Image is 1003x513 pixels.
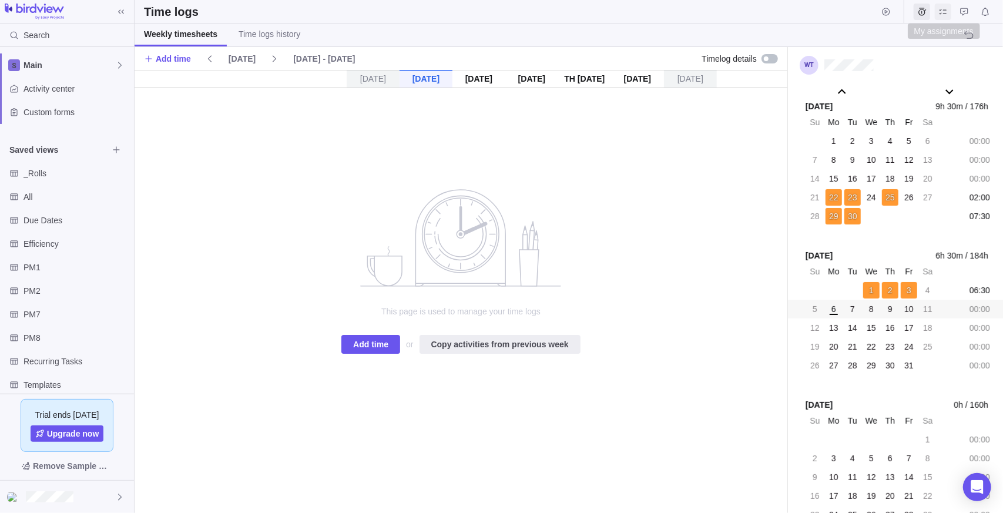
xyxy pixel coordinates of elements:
[829,360,838,371] span: 27
[829,490,838,502] span: 17
[867,322,876,334] span: 15
[806,399,833,411] span: [DATE]
[35,409,99,421] span: Trial ends [DATE]
[239,28,300,40] span: Time logs history
[923,192,932,203] span: 27
[848,471,857,483] span: 11
[907,135,911,147] span: 5
[869,303,874,315] span: 8
[967,450,993,467] div: 00:00
[810,210,820,222] span: 28
[923,341,932,353] span: 25
[925,452,930,464] span: 8
[869,135,874,147] span: 3
[935,4,951,20] span: My assignments
[967,170,993,187] div: 00:00
[831,154,836,166] span: 8
[24,238,129,250] span: Efficiency
[956,9,972,18] a: Approval requests
[967,133,993,149] div: 00:00
[452,70,505,88] div: [DATE]
[904,154,914,166] span: 12
[807,114,823,130] div: Su
[914,4,930,20] span: Time logs
[967,189,993,206] div: 02:00
[869,452,874,464] span: 5
[826,114,842,130] div: Mo
[888,284,893,296] span: 2
[848,341,857,353] span: 21
[144,4,199,20] h2: Time logs
[813,303,817,315] span: 5
[867,360,876,371] span: 29
[420,335,581,354] span: Copy activities from previous week
[920,413,936,429] div: Sa
[347,70,400,88] div: [DATE]
[807,263,823,280] div: Su
[885,341,895,353] span: 23
[914,26,974,36] div: My assignments
[31,425,104,442] span: Upgrade now
[353,337,388,351] span: Add time
[923,154,932,166] span: 13
[925,284,930,296] span: 4
[505,70,558,88] div: [DATE]
[24,261,129,273] span: PM1
[925,434,930,445] span: 1
[24,191,129,203] span: All
[343,306,578,317] span: This page is used to manage your time logs
[882,413,898,429] div: Th
[810,192,820,203] span: 21
[431,337,569,351] span: Copy activities from previous week
[826,413,842,429] div: Mo
[810,322,820,334] span: 12
[907,452,911,464] span: 7
[923,322,932,334] span: 18
[24,83,129,95] span: Activity center
[24,167,129,179] span: _Rolls
[863,263,880,280] div: We
[888,452,893,464] span: 6
[885,154,895,166] span: 11
[907,284,911,296] span: 3
[848,192,857,203] span: 23
[867,490,876,502] span: 19
[829,192,838,203] span: 22
[977,4,994,20] span: Notifications
[813,154,817,166] span: 7
[923,173,932,185] span: 20
[967,469,993,485] div: 00:00
[867,192,876,203] span: 24
[878,4,894,20] span: Start timer
[867,471,876,483] span: 12
[810,490,820,502] span: 16
[7,490,21,504] div: Wyatt Trostle
[885,322,895,334] span: 16
[702,53,757,65] span: Timelog details
[901,413,917,429] div: Fr
[24,356,129,367] span: Recurring Tasks
[904,173,914,185] span: 19
[850,303,855,315] span: 7
[885,173,895,185] span: 18
[848,490,857,502] span: 18
[229,24,310,46] a: Time logs history
[885,360,895,371] span: 30
[844,263,861,280] div: Tu
[810,173,820,185] span: 14
[829,341,838,353] span: 20
[9,144,108,156] span: Saved views
[806,100,833,113] span: [DATE]
[341,335,400,354] span: Add time
[935,250,988,262] span: 6h 30m / 184h
[611,70,664,88] div: [DATE]
[967,320,993,336] div: 00:00
[904,471,914,483] span: 14
[831,452,836,464] span: 3
[24,29,49,41] span: Search
[901,263,917,280] div: Fr
[664,70,717,88] div: [DATE]
[229,53,256,65] span: [DATE]
[829,210,838,222] span: 29
[829,322,838,334] span: 13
